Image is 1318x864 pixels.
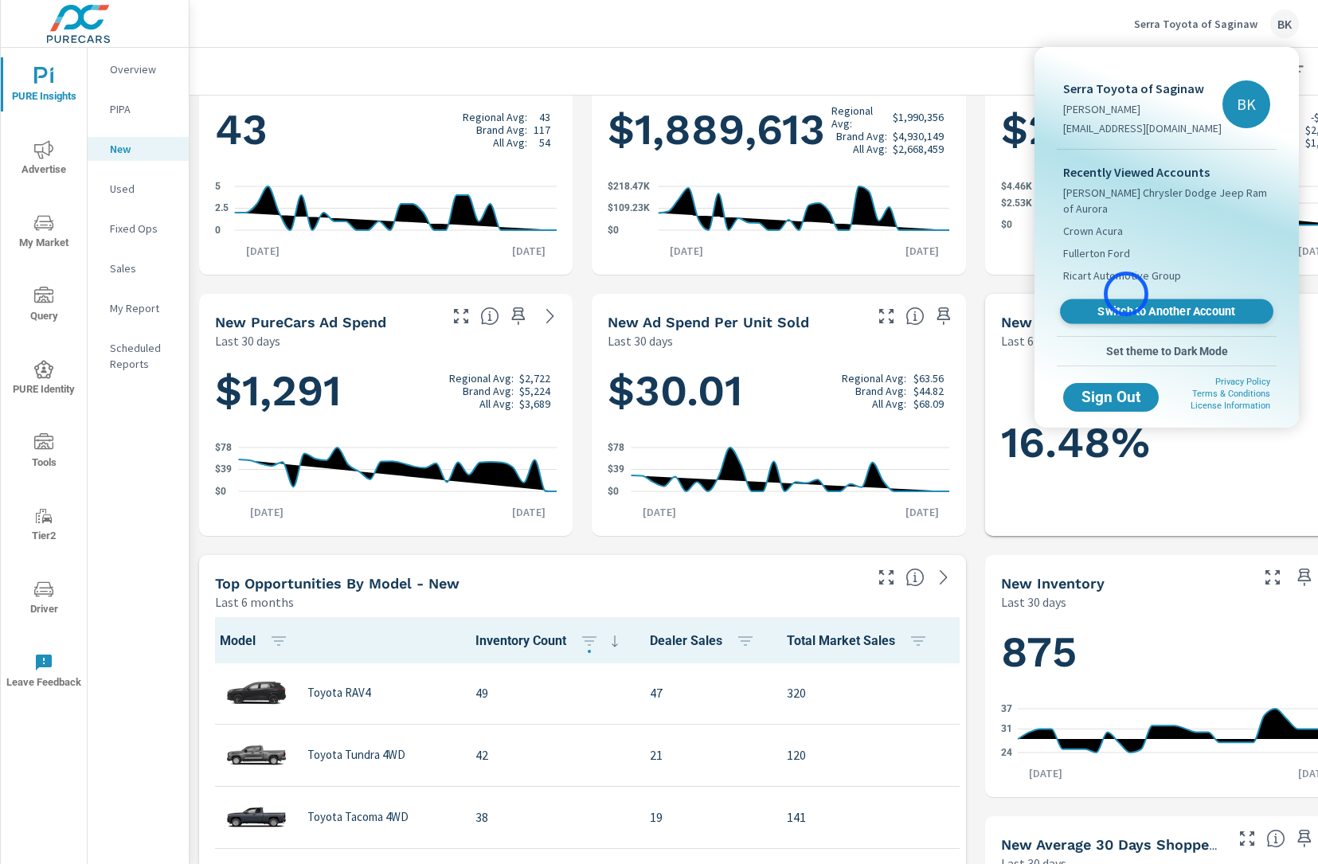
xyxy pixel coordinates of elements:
a: Switch to Another Account [1060,299,1273,324]
span: Sign Out [1076,390,1146,405]
div: BK [1222,80,1270,128]
p: [EMAIL_ADDRESS][DOMAIN_NAME] [1063,120,1222,136]
p: Serra Toyota of Saginaw [1063,79,1222,98]
a: Privacy Policy [1215,377,1270,387]
button: Set theme to Dark Mode [1057,337,1277,366]
p: [PERSON_NAME] [1063,101,1222,117]
span: Set theme to Dark Mode [1063,344,1270,358]
span: Switch to Another Account [1069,304,1264,319]
span: Fullerton Ford [1063,245,1130,261]
span: [PERSON_NAME] Chrysler Dodge Jeep Ram of Aurora [1063,185,1270,217]
p: Recently Viewed Accounts [1063,162,1270,182]
button: Sign Out [1063,383,1159,412]
span: Crown Acura [1063,223,1123,239]
span: Ricart Automotive Group [1063,268,1181,283]
a: Terms & Conditions [1192,389,1270,399]
a: License Information [1191,401,1270,411]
